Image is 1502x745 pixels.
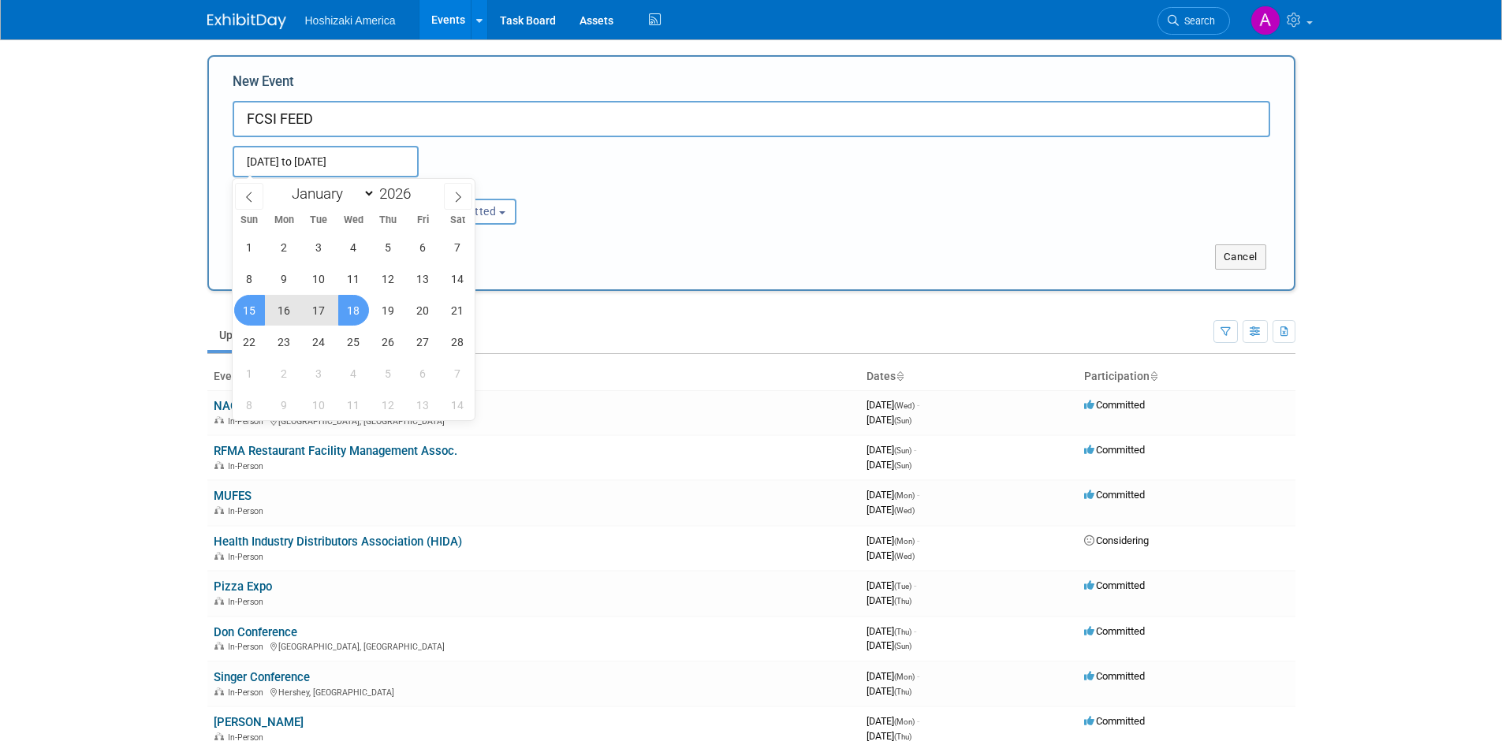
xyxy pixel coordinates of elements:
img: In-Person Event [214,732,224,740]
a: Don Conference [214,625,297,639]
select: Month [285,184,375,203]
span: In-Person [228,416,268,427]
span: In-Person [228,732,268,743]
span: (Thu) [894,628,911,636]
span: February 25, 2026 [338,326,369,357]
span: March 9, 2026 [269,389,300,420]
span: Fri [405,215,440,225]
span: February 17, 2026 [304,295,334,326]
span: [DATE] [867,594,911,606]
span: March 2, 2026 [269,358,300,389]
span: (Wed) [894,552,915,561]
div: Attendance / Format: [233,177,386,198]
span: [DATE] [867,730,911,742]
span: (Wed) [894,401,915,410]
span: Sun [233,215,267,225]
span: Tue [301,215,336,225]
span: [DATE] [867,504,915,516]
span: March 14, 2026 [442,389,473,420]
input: Start Date - End Date [233,146,419,177]
button: Cancel [1215,244,1266,270]
span: In-Person [228,687,268,698]
span: February 19, 2026 [373,295,404,326]
span: February 20, 2026 [408,295,438,326]
img: In-Person Event [214,597,224,605]
span: [DATE] [867,535,919,546]
div: [GEOGRAPHIC_DATA], [GEOGRAPHIC_DATA] [214,414,854,427]
a: Sort by Participation Type [1150,370,1157,382]
span: [DATE] [867,639,911,651]
span: February 10, 2026 [304,263,334,294]
span: February 16, 2026 [269,295,300,326]
a: Singer Conference [214,670,310,684]
span: February 13, 2026 [408,263,438,294]
span: [DATE] [867,459,911,471]
span: February 14, 2026 [442,263,473,294]
span: February 4, 2026 [338,232,369,263]
span: [DATE] [867,670,919,682]
span: In-Person [228,506,268,516]
th: Participation [1078,363,1295,390]
span: March 5, 2026 [373,358,404,389]
img: In-Person Event [214,552,224,560]
a: Health Industry Distributors Association (HIDA) [214,535,462,549]
span: - [917,535,919,546]
span: February 1, 2026 [234,232,265,263]
span: [DATE] [867,414,911,426]
span: (Sun) [894,461,911,470]
input: Name of Trade Show / Conference [233,101,1270,137]
span: February 3, 2026 [304,232,334,263]
a: Search [1157,7,1230,35]
span: [DATE] [867,715,919,727]
span: Committed [1084,489,1145,501]
span: - [914,579,916,591]
span: March 3, 2026 [304,358,334,389]
span: March 12, 2026 [373,389,404,420]
span: Sat [440,215,475,225]
span: (Thu) [894,687,911,696]
span: [DATE] [867,489,919,501]
span: February 6, 2026 [408,232,438,263]
span: March 4, 2026 [338,358,369,389]
a: NACS [214,399,245,413]
span: March 7, 2026 [442,358,473,389]
span: In-Person [228,552,268,562]
span: [DATE] [867,549,915,561]
div: Hershey, [GEOGRAPHIC_DATA] [214,685,854,698]
span: February 7, 2026 [442,232,473,263]
span: February 22, 2026 [234,326,265,357]
span: Committed [1084,444,1145,456]
span: - [917,489,919,501]
span: In-Person [228,642,268,652]
span: March 8, 2026 [234,389,265,420]
span: [DATE] [867,444,916,456]
th: Event [207,363,860,390]
span: February 23, 2026 [269,326,300,357]
span: [DATE] [867,625,916,637]
div: Participation: [409,177,562,198]
span: March 1, 2026 [234,358,265,389]
span: February 28, 2026 [442,326,473,357]
span: - [917,399,919,411]
img: In-Person Event [214,506,224,514]
span: March 10, 2026 [304,389,334,420]
span: Hoshizaki America [305,14,396,27]
img: In-Person Event [214,642,224,650]
a: RFMA Restaurant Facility Management Assoc. [214,444,457,458]
img: In-Person Event [214,416,224,424]
span: (Thu) [894,732,911,741]
img: Ashley Miner [1250,6,1280,35]
span: (Tue) [894,582,911,590]
span: February 15, 2026 [234,295,265,326]
span: February 27, 2026 [408,326,438,357]
span: March 6, 2026 [408,358,438,389]
span: Committed [1084,625,1145,637]
span: (Mon) [894,717,915,726]
th: Dates [860,363,1078,390]
span: (Sun) [894,416,911,425]
span: - [917,670,919,682]
span: [DATE] [867,399,919,411]
span: (Mon) [894,537,915,546]
span: March 13, 2026 [408,389,438,420]
img: In-Person Event [214,461,224,469]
